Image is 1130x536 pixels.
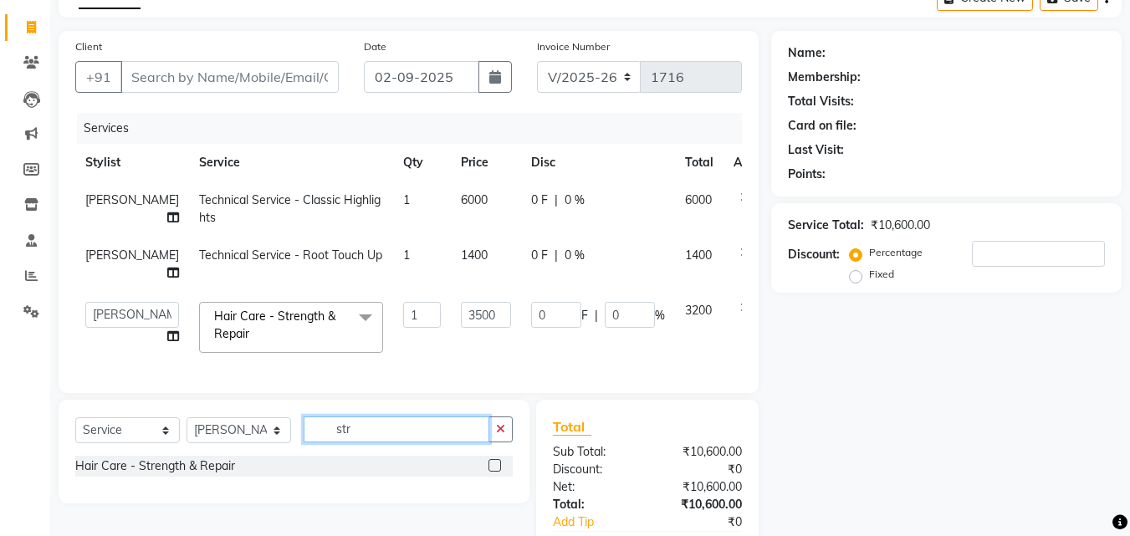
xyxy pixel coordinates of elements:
[788,217,864,234] div: Service Total:
[685,303,712,318] span: 3200
[540,478,647,496] div: Net:
[540,461,647,478] div: Discount:
[540,513,665,531] a: Add Tip
[685,192,712,207] span: 6000
[85,248,179,263] span: [PERSON_NAME]
[724,144,779,181] th: Action
[120,61,339,93] input: Search by Name/Mobile/Email/Code
[214,309,335,341] span: Hair Care - Strength & Repair
[581,307,588,324] span: F
[655,307,665,324] span: %
[685,248,712,263] span: 1400
[364,39,386,54] label: Date
[75,61,122,93] button: +91
[788,69,861,86] div: Membership:
[75,39,102,54] label: Client
[788,166,826,183] div: Points:
[553,418,591,436] span: Total
[871,217,930,234] div: ₹10,600.00
[595,307,598,324] span: |
[788,246,840,263] div: Discount:
[565,191,585,209] span: 0 %
[540,496,647,513] div: Total:
[531,191,548,209] span: 0 F
[403,248,410,263] span: 1
[461,248,488,263] span: 1400
[788,93,854,110] div: Total Visits:
[565,247,585,264] span: 0 %
[249,326,257,341] a: x
[537,39,610,54] label: Invoice Number
[521,144,675,181] th: Disc
[199,192,381,225] span: Technical Service - Classic Highlights
[647,496,754,513] div: ₹10,600.00
[77,113,754,144] div: Services
[647,478,754,496] div: ₹10,600.00
[555,247,558,264] span: |
[540,443,647,461] div: Sub Total:
[393,144,451,181] th: Qty
[647,461,754,478] div: ₹0
[199,248,382,263] span: Technical Service - Root Touch Up
[75,144,189,181] th: Stylist
[666,513,755,531] div: ₹0
[304,416,489,442] input: Search or Scan
[451,144,521,181] th: Price
[85,192,179,207] span: [PERSON_NAME]
[788,117,856,135] div: Card on file:
[75,457,235,475] div: Hair Care - Strength & Repair
[788,141,844,159] div: Last Visit:
[531,247,548,264] span: 0 F
[189,144,393,181] th: Service
[403,192,410,207] span: 1
[869,245,923,260] label: Percentage
[647,443,754,461] div: ₹10,600.00
[461,192,488,207] span: 6000
[675,144,724,181] th: Total
[788,44,826,62] div: Name:
[869,267,894,282] label: Fixed
[555,191,558,209] span: |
